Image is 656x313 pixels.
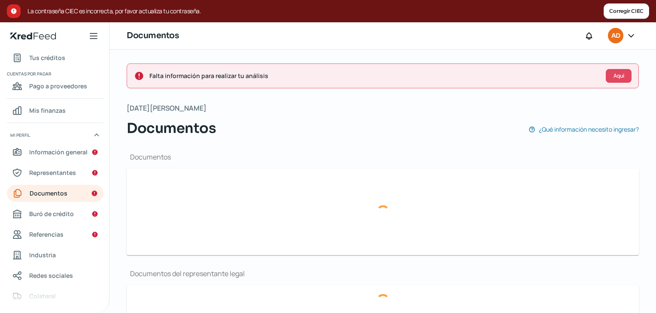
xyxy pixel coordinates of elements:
[7,70,102,78] span: Cuentas por pagar
[29,208,74,219] span: Buró de crédito
[611,31,620,41] span: AD
[7,226,103,243] a: Referencias
[7,49,103,66] a: Tus créditos
[29,270,73,281] span: Redes sociales
[7,267,103,284] a: Redes sociales
[29,52,65,63] span: Tus créditos
[7,144,103,161] a: Información general
[29,167,76,178] span: Representantes
[127,30,179,42] h1: Documentos
[27,6,604,16] span: La contraseña CIEC es incorrecta, por favor actualiza tu contraseña.
[29,147,88,157] span: Información general
[10,131,30,139] span: Mi perfil
[127,118,216,138] span: Documentos
[613,73,624,78] span: Aquí
[539,124,639,135] span: ¿Qué información necesito ingresar?
[7,185,103,202] a: Documentos
[127,152,639,162] h1: Documentos
[29,250,56,260] span: Industria
[149,70,599,81] span: Falta información para realizar tu análisis
[29,81,87,91] span: Pago a proveedores
[127,102,207,114] span: [DATE][PERSON_NAME]
[29,291,56,301] span: Colateral
[7,247,103,264] a: Industria
[7,164,103,181] a: Representantes
[7,205,103,223] a: Buró de crédito
[7,102,103,119] a: Mis finanzas
[29,229,64,240] span: Referencias
[7,78,103,95] a: Pago a proveedores
[7,288,103,305] a: Colateral
[127,269,639,278] h1: Documentos del representante legal
[30,188,67,199] span: Documentos
[606,69,632,83] button: Aquí
[604,3,649,19] button: Corregir CIEC
[29,105,66,116] span: Mis finanzas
